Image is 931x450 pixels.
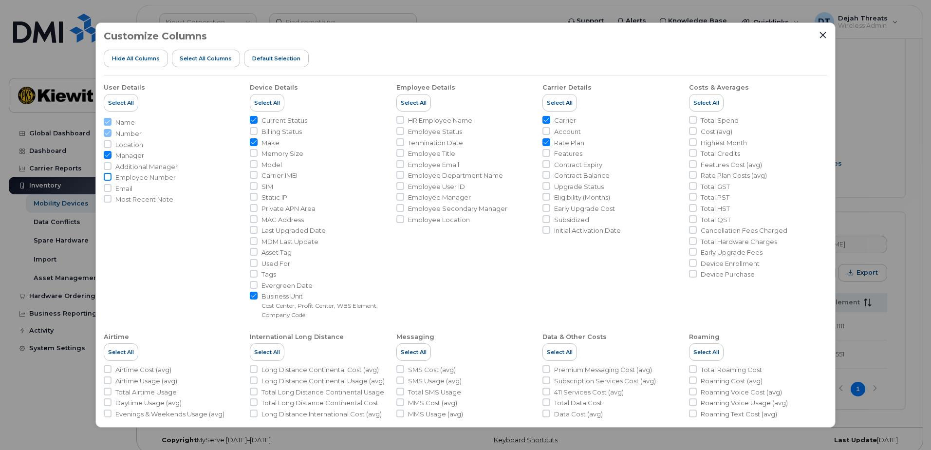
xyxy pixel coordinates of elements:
button: Default Selection [244,50,309,67]
div: Roaming [689,333,720,341]
span: Total QST [701,215,731,225]
span: Highest Month [701,138,747,148]
span: Select All [693,99,719,107]
span: Additional Manager [115,162,178,171]
span: Airtime Usage (avg) [115,376,177,386]
span: Long Distance Continental Cost (avg) [261,365,379,375]
span: Model [261,160,282,169]
span: Employee Title [408,149,455,158]
span: Account [554,127,581,136]
span: MMS Cost (avg) [408,398,457,408]
span: Cancellation Fees Charged [701,226,787,235]
button: Close [819,31,827,39]
span: Billing Status [261,127,302,136]
button: Select All [542,343,577,361]
span: Business Unit [261,292,388,301]
span: Airtime Cost (avg) [115,365,171,375]
span: Employee Email [408,160,459,169]
span: Daytime Usage (avg) [115,398,182,408]
span: Default Selection [252,55,300,62]
button: Select All [396,343,431,361]
iframe: Messenger Launcher [889,408,924,443]
span: Memory Size [261,149,303,158]
span: Rate Plan [554,138,584,148]
div: Device Details [250,83,298,92]
span: Static IP [261,193,287,202]
span: MMS Usage (avg) [408,410,463,419]
span: Private APN Area [261,204,316,213]
small: Cost Center, Profit Center, WBS Element, Company Code [261,302,378,319]
span: Select All [547,99,573,107]
button: Select All [250,343,284,361]
span: Early Upgrade Fees [701,248,763,257]
span: Total PST [701,193,729,202]
span: MAC Address [261,215,304,225]
span: Contract Expiry [554,160,602,169]
span: HR Employee Name [408,116,472,125]
span: Employee Status [408,127,462,136]
button: Select All [689,94,724,112]
span: Select All [401,348,427,356]
span: Employee Manager [408,193,471,202]
div: Messaging [396,333,434,341]
span: Select All [254,99,280,107]
button: Select All [104,343,138,361]
div: Airtime [104,333,129,341]
button: Select All [104,94,138,112]
span: Current Status [261,116,307,125]
div: User Details [104,83,145,92]
span: Contract Balance [554,171,610,180]
span: Select All [401,99,427,107]
span: Subsidized [554,215,589,225]
span: SMS Cost (avg) [408,365,456,375]
span: Manager [115,151,144,160]
span: Roaming Voice Cost (avg) [701,388,782,397]
button: Hide All Columns [104,50,168,67]
span: Carrier [554,116,576,125]
span: Features Cost (avg) [701,160,762,169]
span: Upgrade Status [554,182,604,191]
button: Select All [250,94,284,112]
span: Number [115,129,142,138]
span: Total Roaming Cost [701,365,762,375]
h3: Customize Columns [104,31,207,41]
span: Select all Columns [180,55,232,62]
span: Select All [108,348,134,356]
div: Costs & Averages [689,83,749,92]
span: Roaming Cost (avg) [701,376,763,386]
span: Make [261,138,279,148]
span: Roaming Text Cost (avg) [701,410,777,419]
span: Total Data Cost [554,398,602,408]
span: Employee Location [408,215,470,225]
span: Device Enrollment [701,259,760,268]
span: SIM [261,182,273,191]
span: Employee Number [115,173,176,182]
span: Data Cost (avg) [554,410,603,419]
span: Total Long Distance Continental Cost [261,398,378,408]
span: Carrier IMEI [261,171,298,180]
span: Total Hardware Charges [701,237,777,246]
button: Select All [542,94,577,112]
span: Cost (avg) [701,127,732,136]
span: Employee Department Name [408,171,503,180]
span: Asset Tag [261,248,292,257]
span: Premium Messaging Cost (avg) [554,365,652,375]
span: Tags [261,270,276,279]
span: Employee Secondary Manager [408,204,507,213]
span: Used For [261,259,290,268]
div: Employee Details [396,83,455,92]
span: Most Recent Note [115,195,173,204]
span: Long Distance Continental Usage (avg) [261,376,385,386]
span: Total SMS Usage [408,388,461,397]
span: Initial Activation Date [554,226,621,235]
span: MDM Last Update [261,237,318,246]
span: Subscription Services Cost (avg) [554,376,656,386]
div: Data & Other Costs [542,333,607,341]
button: Select All [396,94,431,112]
span: Features [554,149,582,158]
div: International Long Distance [250,333,344,341]
span: Total Credits [701,149,740,158]
span: Total Airtime Usage [115,388,177,397]
span: Roaming Voice Usage (avg) [701,398,788,408]
span: Last Upgraded Date [261,226,326,235]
